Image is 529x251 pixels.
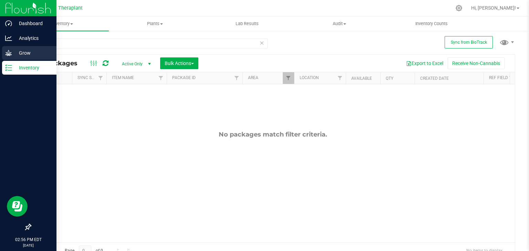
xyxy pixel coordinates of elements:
[17,17,109,31] a: Inventory
[17,21,109,27] span: Inventory
[3,243,53,248] p: [DATE]
[334,72,346,84] a: Filter
[5,20,12,27] inline-svg: Dashboard
[420,76,449,81] a: Created Date
[293,21,385,27] span: Audit
[231,72,242,84] a: Filter
[226,21,268,27] span: Lab Results
[489,75,511,80] a: Ref Field 1
[31,131,515,138] div: No packages match filter criteria.
[109,21,201,27] span: Plants
[406,21,457,27] span: Inventory Counts
[36,59,84,67] span: All Packages
[155,72,167,84] a: Filter
[109,17,201,31] a: Plants
[259,39,264,47] span: Clear
[300,75,319,80] a: Location
[471,5,516,11] span: Hi, [PERSON_NAME]!
[3,237,53,243] p: 02:56 PM EDT
[7,196,28,217] iframe: Resource center
[12,64,53,72] p: Inventory
[451,40,487,45] span: Sync from BioTrack
[455,5,463,11] div: Manage settings
[172,75,196,80] a: Package ID
[448,57,505,69] button: Receive Non-Cannabis
[77,75,104,80] a: Sync Status
[160,57,198,69] button: Bulk Actions
[12,49,53,57] p: Grow
[12,19,53,28] p: Dashboard
[385,17,478,31] a: Inventory Counts
[351,76,372,81] a: Available
[5,50,12,56] inline-svg: Grow
[293,17,385,31] a: Audit
[95,72,106,84] a: Filter
[283,72,294,84] a: Filter
[58,5,83,11] span: Theraplant
[5,64,12,71] inline-svg: Inventory
[12,34,53,42] p: Analytics
[402,57,448,69] button: Export to Excel
[30,39,268,49] input: Search Package ID, Item Name, SKU, Lot or Part Number...
[445,36,493,48] button: Sync from BioTrack
[201,17,293,31] a: Lab Results
[386,76,393,81] a: Qty
[165,61,194,66] span: Bulk Actions
[112,75,134,80] a: Item Name
[248,75,258,80] a: Area
[5,35,12,42] inline-svg: Analytics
